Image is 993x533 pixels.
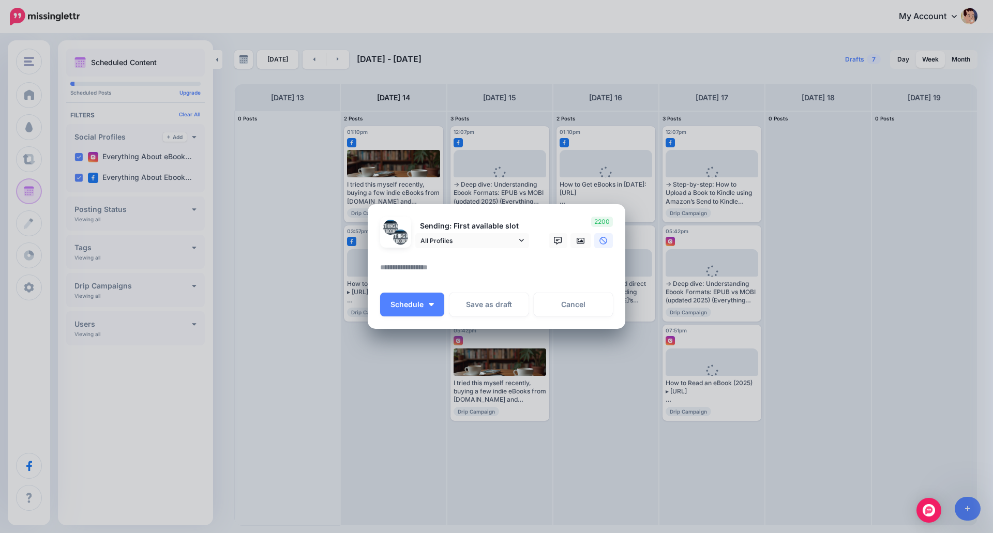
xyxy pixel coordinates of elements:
img: 53509735_649379052166001_7656924784566992896_n-bsa109777.jpg [383,220,398,235]
a: Cancel [534,293,613,316]
button: Schedule [380,293,444,316]
img: 268312535_1055146141948924_4985260426811587648_n-bsa143025.jpg [393,230,408,245]
div: Open Intercom Messenger [916,498,941,523]
img: arrow-down-white.png [429,303,434,306]
p: Sending: First available slot [415,220,529,232]
span: All Profiles [420,235,517,246]
button: Save as draft [449,293,529,316]
a: All Profiles [415,233,529,248]
span: 2200 [591,217,613,227]
span: Schedule [390,301,424,308]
